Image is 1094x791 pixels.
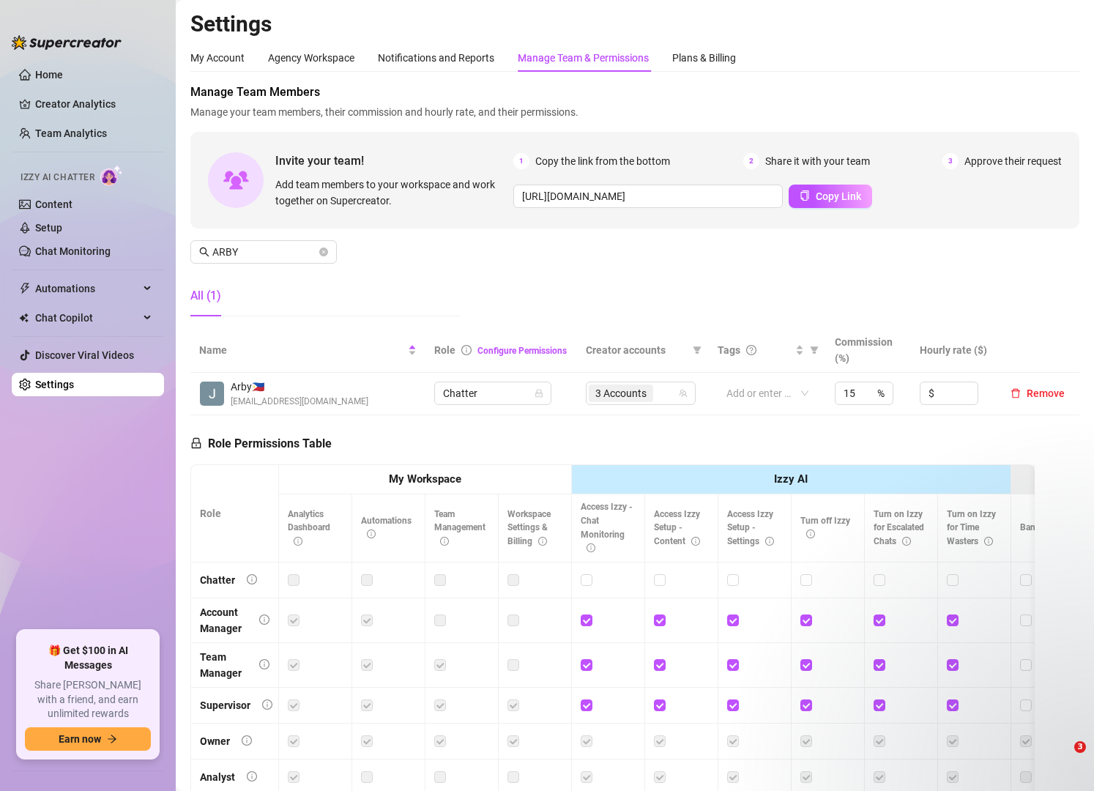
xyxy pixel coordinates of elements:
[200,697,250,713] div: Supervisor
[589,385,653,402] span: 3 Accounts
[461,345,472,355] span: info-circle
[774,472,808,486] strong: Izzy AI
[231,395,368,409] span: [EMAIL_ADDRESS][DOMAIN_NAME]
[691,537,700,546] span: info-circle
[902,537,911,546] span: info-circle
[964,153,1062,169] span: Approve their request
[693,346,702,354] span: filter
[672,50,736,66] div: Plans & Billing
[35,245,111,257] a: Chat Monitoring
[262,699,272,710] span: info-circle
[367,530,376,538] span: info-circle
[806,530,815,538] span: info-circle
[807,339,822,361] span: filter
[190,328,425,373] th: Name
[200,382,224,406] img: Arby
[25,644,151,672] span: 🎁 Get $100 in AI Messages
[789,185,872,208] button: Copy Link
[800,516,850,540] span: Turn off Izzy
[212,244,316,260] input: Search members
[199,247,209,257] span: search
[191,465,279,562] th: Role
[535,389,543,398] span: lock
[679,389,688,398] span: team
[35,198,72,210] a: Content
[587,543,595,552] span: info-circle
[21,171,94,185] span: Izzy AI Chatter
[718,342,740,358] span: Tags
[581,502,633,554] span: Access Izzy - Chat Monitoring
[477,346,567,356] a: Configure Permissions
[1011,388,1021,398] span: delete
[275,177,507,209] span: Add team members to your workspace and work together on Supercreator.
[259,659,269,669] span: info-circle
[389,472,461,486] strong: My Workspace
[440,537,449,546] span: info-circle
[200,649,248,681] div: Team Manager
[690,339,704,361] span: filter
[190,435,332,453] h5: Role Permissions Table
[288,509,330,547] span: Analytics Dashboard
[19,283,31,294] span: thunderbolt
[874,509,924,547] span: Turn on Izzy for Escalated Chats
[826,328,911,373] th: Commission (%)
[1074,741,1086,753] span: 3
[378,50,494,66] div: Notifications and Reports
[538,537,547,546] span: info-circle
[942,153,959,169] span: 3
[765,153,870,169] span: Share it with your team
[35,306,139,330] span: Chat Copilot
[25,727,151,751] button: Earn nowarrow-right
[1020,522,1054,532] span: Bank
[275,152,513,170] span: Invite your team!
[12,35,122,50] img: logo-BBDzfeDw.svg
[816,190,861,202] span: Copy Link
[19,313,29,323] img: Chat Copilot
[518,50,649,66] div: Manage Team & Permissions
[1005,385,1071,402] button: Remove
[1044,741,1079,776] iframe: Intercom live chat
[535,153,670,169] span: Copy the link from the bottom
[190,50,245,66] div: My Account
[190,10,1079,38] h2: Settings
[268,50,354,66] div: Agency Workspace
[199,342,405,358] span: Name
[319,248,328,256] button: close-circle
[911,328,996,373] th: Hourly rate ($)
[190,437,202,449] span: lock
[513,153,529,169] span: 1
[443,382,543,404] span: Chatter
[35,349,134,361] a: Discover Viral Videos
[190,287,221,305] div: All (1)
[190,104,1079,120] span: Manage your team members, their commission and hourly rate, and their permissions.
[595,385,647,401] span: 3 Accounts
[294,537,302,546] span: info-circle
[984,537,993,546] span: info-circle
[100,165,123,186] img: AI Chatter
[200,572,235,588] div: Chatter
[727,509,774,547] span: Access Izzy Setup - Settings
[586,342,687,358] span: Creator accounts
[190,83,1079,101] span: Manage Team Members
[35,222,62,234] a: Setup
[35,379,74,390] a: Settings
[746,345,756,355] span: question-circle
[507,509,551,547] span: Workspace Settings & Billing
[35,69,63,81] a: Home
[200,769,235,785] div: Analyst
[231,379,368,395] span: Arby 🇵🇭
[35,277,139,300] span: Automations
[200,604,248,636] div: Account Manager
[59,733,101,745] span: Earn now
[247,574,257,584] span: info-circle
[810,346,819,354] span: filter
[800,190,810,201] span: copy
[200,733,230,749] div: Owner
[35,92,152,116] a: Creator Analytics
[247,771,257,781] span: info-circle
[361,516,412,540] span: Automations
[765,537,774,546] span: info-circle
[434,509,485,547] span: Team Management
[947,509,996,547] span: Turn on Izzy for Time Wasters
